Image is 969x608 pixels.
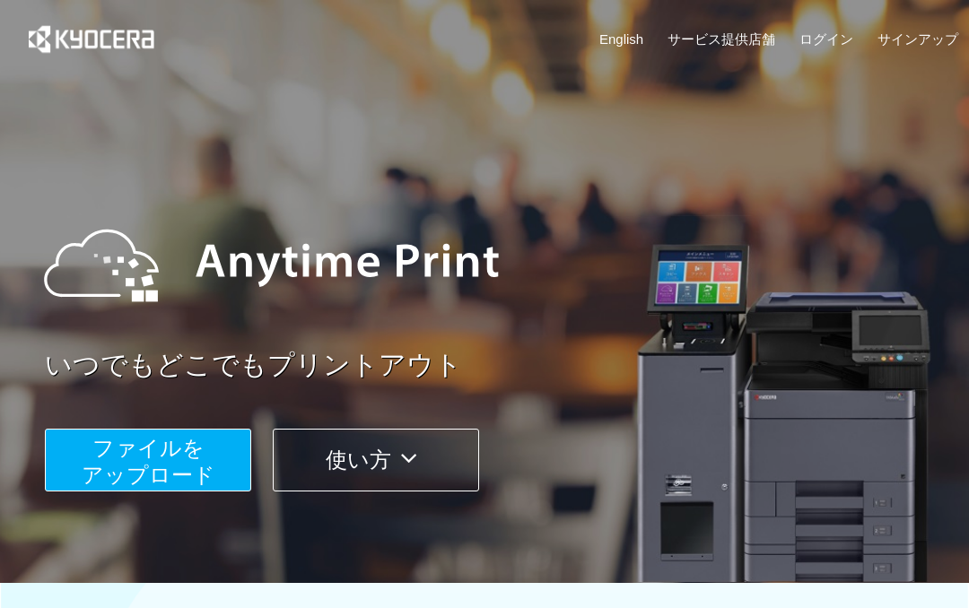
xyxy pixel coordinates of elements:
a: いつでもどこでもプリントアウト [45,346,969,385]
button: ファイルを​​アップロード [45,429,251,491]
button: 使い方 [273,429,479,491]
a: English [599,30,643,48]
a: サインアップ [877,30,958,48]
span: ファイルを ​​アップロード [82,436,215,487]
a: ログイン [799,30,853,48]
a: サービス提供店舗 [668,30,775,48]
